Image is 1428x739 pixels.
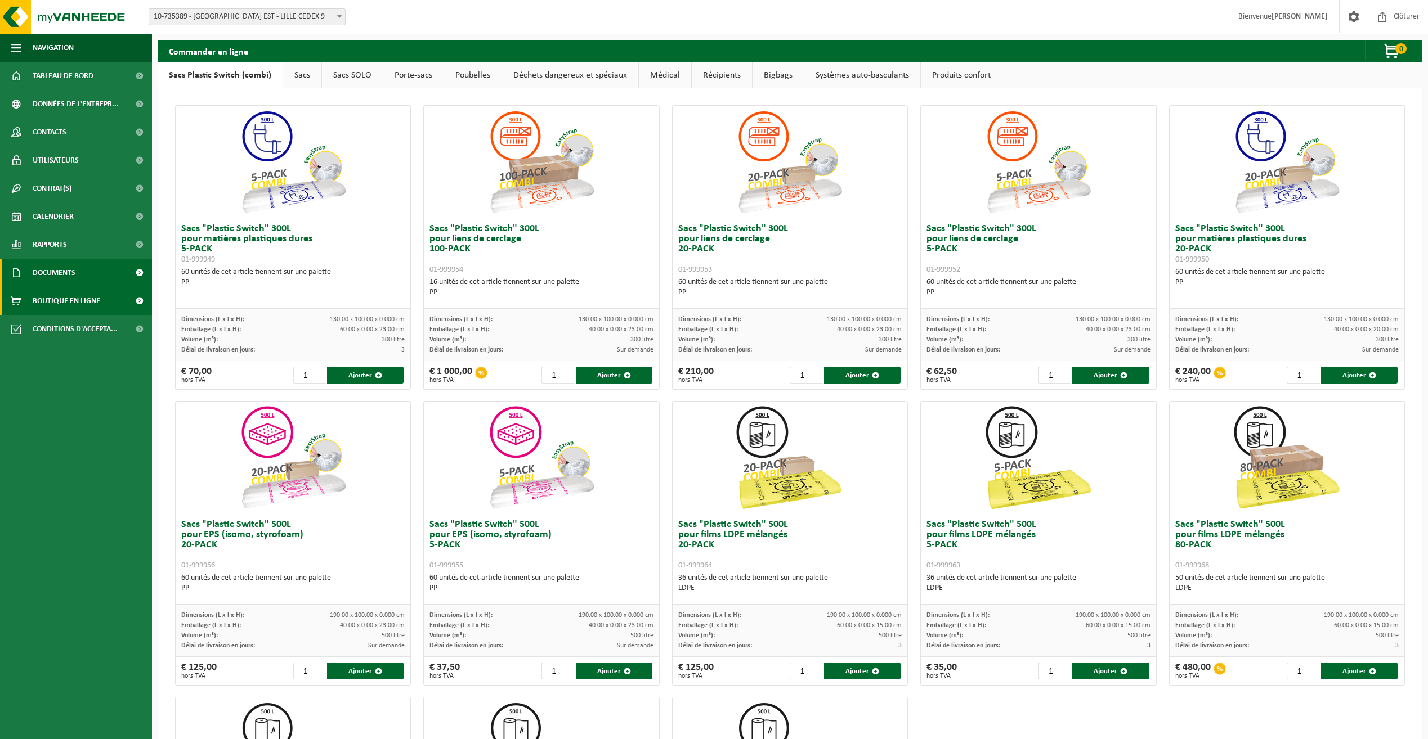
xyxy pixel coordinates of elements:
input: 1 [293,367,326,384]
span: Emballage (L x l x H): [1175,326,1235,333]
span: 40.00 x 0.00 x 23.00 cm [837,326,902,333]
button: Ajouter [576,663,652,679]
div: € 125,00 [181,663,217,679]
div: 60 unités de cet article tiennent sur une palette [181,573,405,593]
div: € 70,00 [181,367,212,384]
span: Volume (m³): [678,632,715,639]
span: Sur demande [865,346,902,353]
span: 01-999950 [1175,255,1209,264]
span: Dimensions (L x l x H): [181,316,244,323]
span: Dimensions (L x l x H): [926,316,990,323]
h3: Sacs "Plastic Switch" 300L pour liens de cerclage 20-PACK [678,224,902,274]
span: 3 [401,346,405,353]
button: Ajouter [576,367,652,384]
div: 60 unités de cet article tiennent sur une palette [1175,267,1399,287]
span: 40.00 x 0.00 x 23.00 cm [589,326,653,333]
span: 60.00 x 0.00 x 15.00 cm [1086,622,1151,629]
div: € 62,50 [926,367,957,384]
span: hors TVA [678,673,714,679]
span: Emballage (L x l x H): [678,622,738,629]
span: Dimensions (L x l x H): [1175,316,1238,323]
div: € 210,00 [678,367,714,384]
span: Dimensions (L x l x H): [678,316,741,323]
div: 60 unités de cet article tiennent sur une palette [181,267,405,287]
a: Médical [639,62,691,88]
span: 500 litre [1127,632,1151,639]
span: 300 litre [382,336,405,343]
button: Ajouter [1321,367,1398,384]
span: Rapports [33,231,67,259]
span: Dimensions (L x l x H): [181,612,244,619]
div: PP [181,583,405,593]
input: 1 [293,663,326,679]
span: 130.00 x 100.00 x 0.000 cm [1076,316,1151,323]
span: 300 litre [1376,336,1399,343]
img: 01-999954 [485,106,598,218]
input: 1 [1287,367,1320,384]
span: 190.00 x 100.00 x 0.000 cm [827,612,902,619]
span: 0 [1395,43,1407,54]
div: € 240,00 [1175,367,1211,384]
span: hors TVA [678,377,714,384]
img: 01-999949 [237,106,350,218]
div: 60 unités de cet article tiennent sur une palette [926,277,1150,298]
button: Ajouter [1072,663,1149,679]
div: LDPE [678,583,902,593]
span: 130.00 x 100.00 x 0.000 cm [827,316,902,323]
span: 3 [898,642,902,649]
span: hors TVA [926,673,957,679]
span: 60.00 x 0.00 x 15.00 cm [837,622,902,629]
input: 1 [1287,663,1320,679]
span: hors TVA [429,377,472,384]
div: € 37,50 [429,663,460,679]
img: 01-999950 [1230,106,1343,218]
span: Données de l'entrepr... [33,90,119,118]
button: Ajouter [327,663,404,679]
span: Délai de livraison en jours: [181,346,255,353]
a: Produits confort [921,62,1002,88]
img: 01-999956 [237,402,350,514]
span: 60.00 x 0.00 x 23.00 cm [340,326,405,333]
div: PP [678,287,902,298]
span: Volume (m³): [181,336,218,343]
a: Porte-sacs [383,62,444,88]
span: Délai de livraison en jours: [678,346,752,353]
span: 40.00 x 0.00 x 23.00 cm [1086,326,1151,333]
div: LDPE [926,583,1150,593]
span: Délai de livraison en jours: [181,642,255,649]
span: Contacts [33,118,66,146]
span: Délai de livraison en jours: [926,346,1000,353]
button: Ajouter [824,367,901,384]
h3: Sacs "Plastic Switch" 300L pour liens de cerclage 100-PACK [429,224,653,274]
a: Bigbags [753,62,804,88]
div: 60 unités de cet article tiennent sur une palette [429,573,653,593]
span: 3 [1395,642,1399,649]
div: PP [429,287,653,298]
span: 10-735389 - SUEZ RV NORD EST - LILLE CEDEX 9 [149,8,346,25]
span: Emballage (L x l x H): [926,326,986,333]
img: 01-999952 [982,106,1095,218]
span: Délai de livraison en jours: [926,642,1000,649]
img: 01-999963 [982,402,1095,514]
a: Sacs Plastic Switch (combi) [158,62,283,88]
span: Dimensions (L x l x H): [678,612,741,619]
div: € 1 000,00 [429,367,472,384]
span: Emballage (L x l x H): [926,622,986,629]
span: Emballage (L x l x H): [1175,622,1235,629]
span: 300 litre [879,336,902,343]
span: 3 [1147,642,1151,649]
span: 01-999968 [1175,561,1209,570]
span: Emballage (L x l x H): [429,622,489,629]
span: Sur demande [1114,346,1151,353]
span: hors TVA [1175,673,1211,679]
img: 01-999953 [733,106,846,218]
span: 300 litre [630,336,653,343]
span: 01-999955 [429,561,463,570]
span: 10-735389 - SUEZ RV NORD EST - LILLE CEDEX 9 [149,9,345,25]
span: Volume (m³): [429,336,466,343]
span: Dimensions (L x l x H): [429,612,493,619]
span: Volume (m³): [1175,336,1212,343]
span: Sur demande [617,346,653,353]
a: Poubelles [444,62,502,88]
div: 36 unités de cet article tiennent sur une palette [678,573,902,593]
